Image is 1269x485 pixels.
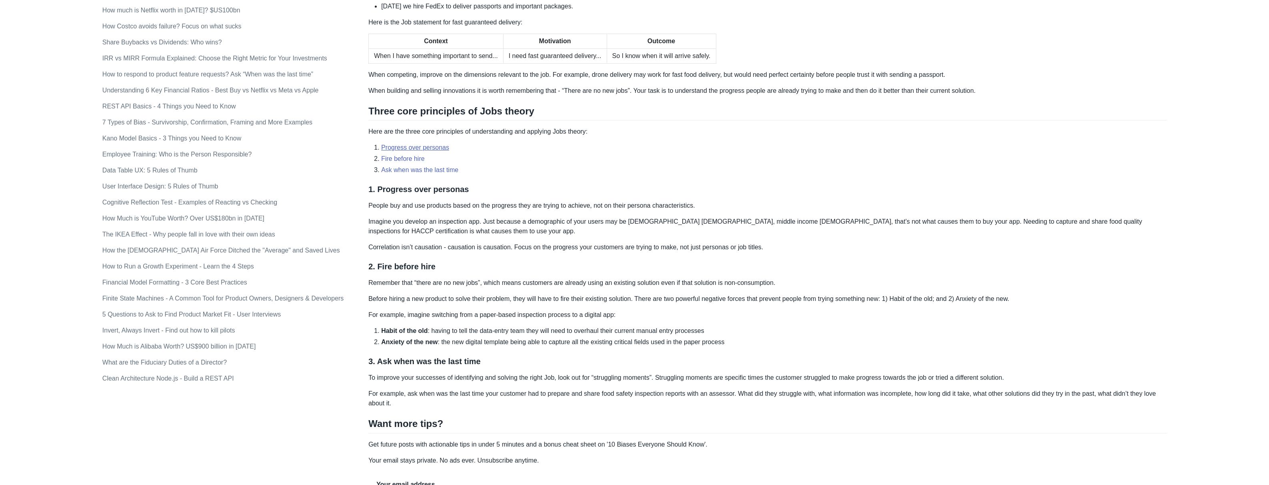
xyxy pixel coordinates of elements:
[102,199,277,206] a: Cognitive Reflection Test - Examples of Reacting vs Checking
[102,119,312,126] a: 7 Types of Bias - Survivorship, Confirmation, Framing and More Examples
[369,34,504,49] th: Context
[102,279,247,286] a: Financial Model Formatting - 3 Core Best Practices
[102,247,340,254] a: How the [DEMOGRAPHIC_DATA] Air Force Ditched the "Average" and Saved Lives
[102,359,227,366] a: What are the Fiduciary Duties of a Director?
[102,263,254,270] a: How to Run a Growth Experiment - Learn the 4 Steps
[381,155,425,162] a: Fire before hire
[102,311,281,318] a: 5 Questions to Ask to Find Product Market Fit - User Interviews
[381,339,438,345] strong: Anxiety of the new
[368,86,1167,96] p: When building and selling innovations it is worth remembering that - “There are no new jobs”. You...
[368,127,1167,136] p: Here are the three core principles of understanding and applying Jobs theory:
[102,103,236,110] a: REST API Basics - 4 Things you Need to Know
[102,23,242,30] a: How Costco avoids failure? Focus on what sucks
[503,34,607,49] th: Motivation
[102,87,319,94] a: Understanding 6 Key Financial Ratios - Best Buy vs Netflix vs Meta vs Apple
[381,327,428,334] strong: Habit of the old
[503,49,607,64] td: I need fast guaranteed delivery...
[102,327,235,334] a: Invert, Always Invert - Find out how to kill pilots
[102,183,218,190] a: User Interface Design: 5 Rules of Thumb
[368,278,1167,288] p: Remember that “there are no new jobs”, which means customers are already using an existing soluti...
[368,242,1167,252] p: Correlation isn’t causation - causation is causation. Focus on the progress your customers are tr...
[102,55,327,62] a: IRR vs MIRR Formula Explained: Choose the Right Metric for Your Investments
[607,49,716,64] td: So I know when it will arrive safely.
[102,167,198,174] a: Data Table UX: 5 Rules of Thumb
[102,39,222,46] a: Share Buybacks vs Dividends: Who wins?
[381,2,1167,11] li: [DATE] we hire FedEx to deliver passports and important packages.
[368,184,1167,194] h3: 1. Progress over personas
[102,231,275,238] a: The IKEA Effect - Why people fall in love with their own ideas
[381,326,1167,336] li: : having to tell the data-entry team they will need to overhaul their current manual entry processes
[102,215,264,222] a: How Much is YouTube Worth? Over US$180bn in [DATE]
[381,166,458,173] a: Ask when was the last time
[607,34,716,49] th: Outcome
[368,201,1167,210] p: People buy and use products based on the progress they are trying to achieve, not on their person...
[368,217,1167,236] p: Imagine you develop an inspection app. Just because a demographic of your users may be [DEMOGRAPH...
[368,418,1167,433] h2: Want more tips?
[102,135,241,142] a: Kano Model Basics - 3 Things you Need to Know
[368,18,1167,27] p: Here is the Job statement for fast guaranteed delivery:
[368,294,1167,304] p: Before hiring a new product to solve their problem, they will have to fire their existing solutio...
[368,262,1167,272] h3: 2. Fire before hire
[369,49,504,64] td: When I have something important to send...
[368,389,1167,408] p: For example, ask when was the last time your customer had to prepare and share food safety inspec...
[381,337,1167,347] li: : the new digital template being able to capture all the existing critical fields used in the pap...
[102,151,252,158] a: Employee Training: Who is the Person Responsible?
[102,7,240,14] a: How much is Netflix worth in [DATE]? $US100bn
[102,71,313,78] a: How to respond to product feature requests? Ask “When was the last time”
[368,440,1167,449] p: Get future posts with actionable tips in under 5 minutes and a bonus cheat sheet on '10 Biases Ev...
[368,105,1167,120] h2: Three core principles of Jobs theory
[102,295,344,302] a: Finite State Machines - A Common Tool for Product Owners, Designers & Developers
[368,373,1167,383] p: To improve your successes of identifying and solving the right Job, look out for “struggling mome...
[368,310,1167,320] p: For example, imagine switching from a paper-based inspection process to a digital app:
[368,70,1167,80] p: When competing, improve on the dimensions relevant to the job. For example, drone delivery may wo...
[368,456,1167,465] p: Your email stays private. No ads ever. Unsubscribe anytime.
[381,144,449,151] a: Progress over personas
[102,343,256,350] a: How Much is Alibaba Worth? US$900 billion in [DATE]
[102,375,234,382] a: Clean Architecture Node.js - Build a REST API
[368,357,1167,367] h3: 3. Ask when was the last time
